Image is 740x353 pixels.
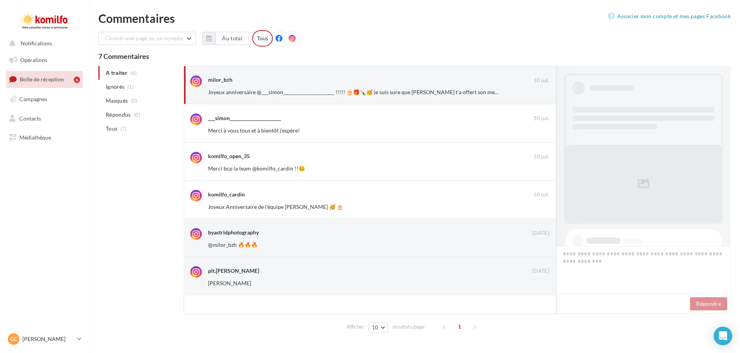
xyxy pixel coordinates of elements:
div: Open Intercom Messenger [714,327,732,345]
span: résultats/page [392,323,425,331]
a: Boîte de réception6 [5,71,84,88]
span: @milor_bzh 🔥🔥🔥 [208,241,258,248]
span: 30 juil. [533,153,549,160]
span: Boîte de réception [20,76,64,83]
span: Joyeux anniversaire @___simon______________________ !!!!! 🎂🎁🍾🥳 je suis sure que [PERSON_NAME] t’a... [208,89,712,95]
span: (0) [131,98,138,104]
div: milor_bzh [208,76,232,84]
a: Associer mon compte et mes pages Facebook [608,12,731,21]
button: Au total [202,32,249,45]
a: Opérations [5,52,84,68]
span: Ignorés [106,83,124,91]
span: Merci à vous tous et à bientôt j'espère! [208,127,300,134]
span: Merci bcp la team @komilfo_cardin !!😊 [208,165,305,172]
a: GC [PERSON_NAME] [6,332,83,346]
span: Choisir une page ou un compte [105,35,183,41]
span: Contacts [19,115,41,121]
button: Au total [215,32,249,45]
span: 30 juil. [533,77,549,84]
span: 10 [372,324,379,331]
a: Médiathèque [5,129,84,146]
div: komilfo_open_35 [208,152,250,160]
span: Notifications [21,40,52,47]
div: Tous [252,30,273,46]
div: ___simon______________________ [208,114,281,122]
span: Médiathèque [19,134,51,141]
button: Répondre [690,297,727,310]
span: 30 juil. [533,115,549,122]
span: 1 [453,320,466,333]
a: Contacts [5,110,84,127]
span: Joyeux Anniversaire de l’équipe [PERSON_NAME] 🥳 🎂 [208,203,343,210]
button: 10 [368,322,388,333]
span: Tous [106,125,117,133]
span: [DATE] [532,268,549,275]
div: byastridphotography [208,229,259,236]
div: 7 Commentaires [98,53,731,60]
span: Campagnes [19,96,47,102]
span: 30 juil. [533,191,549,198]
span: Masqués [106,97,128,105]
span: (1) [127,84,134,90]
div: komilfo_cardin [208,191,245,198]
span: [DATE] [532,230,549,237]
span: Répondus [106,111,131,119]
span: GC [10,335,17,343]
div: 6 [74,77,80,83]
span: (0) [134,112,140,118]
span: Opérations [20,57,47,63]
span: Afficher [347,323,364,331]
div: plt.[PERSON_NAME] [208,267,259,275]
p: [PERSON_NAME] [22,335,74,343]
div: Commentaires [98,12,731,24]
span: (7) [120,126,127,132]
button: Choisir une page ou un compte [98,32,196,45]
span: [PERSON_NAME] [208,280,251,286]
a: Campagnes [5,91,84,107]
